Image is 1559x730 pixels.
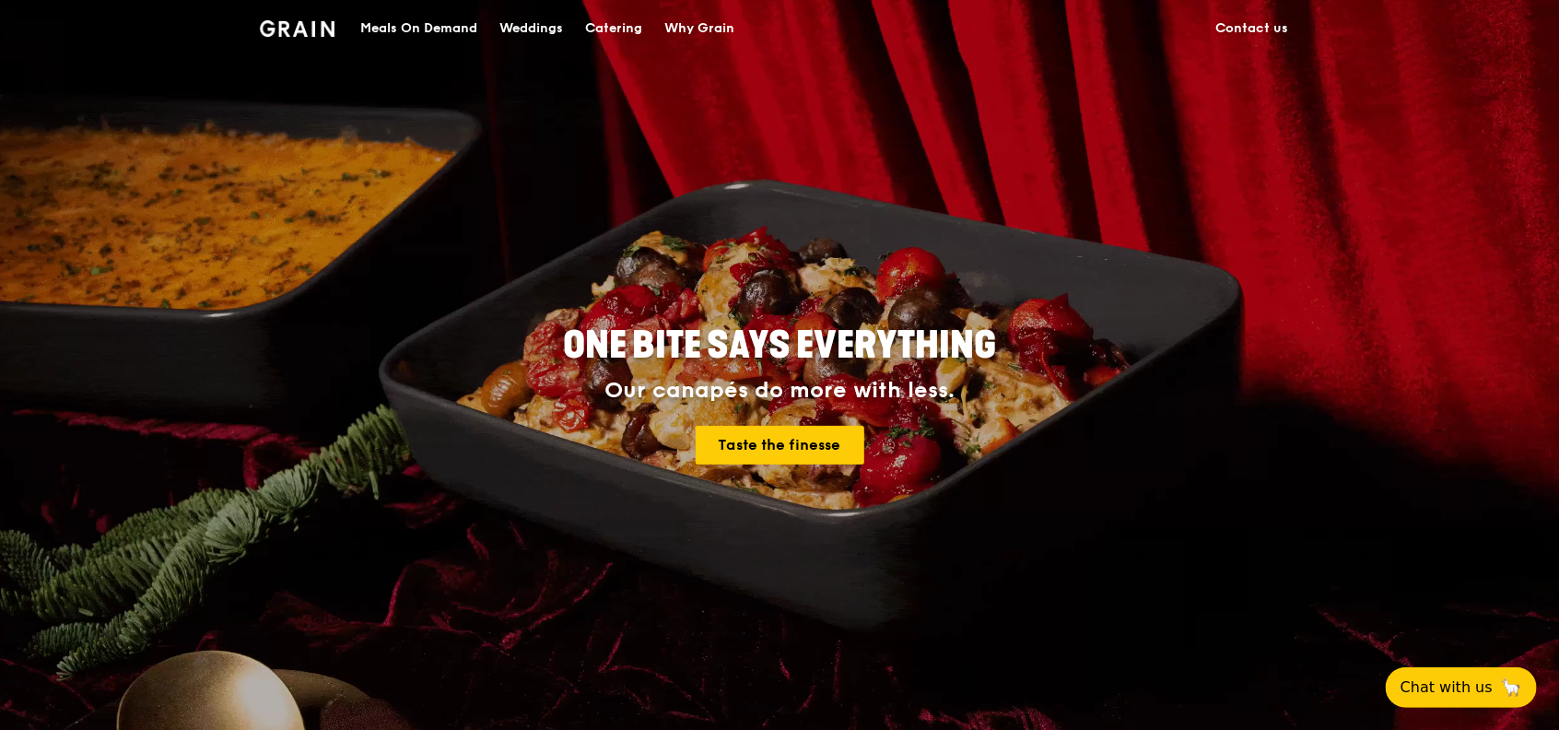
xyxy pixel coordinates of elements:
[1401,677,1493,699] span: Chat with us
[488,1,574,56] a: Weddings
[696,426,864,465] a: Taste the finesse
[260,20,334,37] img: Grain
[360,1,477,56] div: Meals On Demand
[585,1,642,56] div: Catering
[664,1,734,56] div: Why Grain
[499,1,563,56] div: Weddings
[1204,1,1299,56] a: Contact us
[1386,667,1537,708] button: Chat with us🦙
[563,324,996,368] span: ONE BITE SAYS EVERYTHING
[574,1,653,56] a: Catering
[653,1,745,56] a: Why Grain
[448,378,1111,404] div: Our canapés do more with less.
[1500,677,1522,699] span: 🦙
